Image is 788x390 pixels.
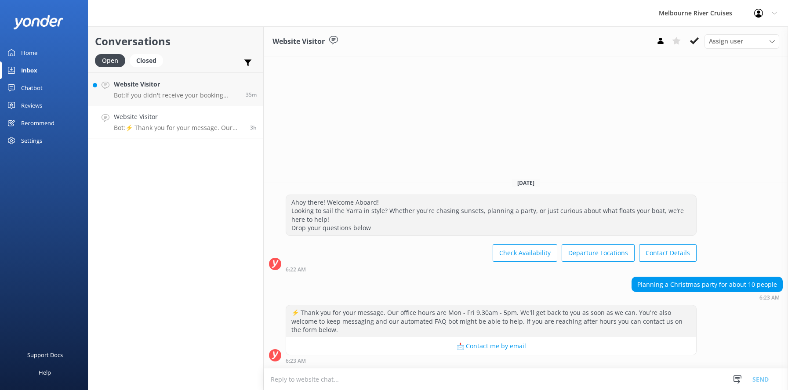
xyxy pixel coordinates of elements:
[250,124,257,131] span: Sep 10 2025 06:23am (UTC +10:00) Australia/Sydney
[272,36,325,47] h3: Website Visitor
[21,44,37,61] div: Home
[759,295,780,300] strong: 6:23 AM
[39,364,51,381] div: Help
[632,277,782,292] div: Planning a Christmas party for about 10 people
[246,91,257,98] span: Sep 10 2025 09:24am (UTC +10:00) Australia/Sydney
[286,267,306,272] strong: 6:22 AM
[114,112,243,122] h4: Website Visitor
[21,79,43,97] div: Chatbot
[286,357,697,364] div: Sep 10 2025 06:23am (UTC +10:00) Australia/Sydney
[639,244,697,262] button: Contact Details
[632,294,783,300] div: Sep 10 2025 06:23am (UTC +10:00) Australia/Sydney
[95,54,125,67] div: Open
[286,195,696,235] div: Ahoy there! Welcome Aboard! Looking to sail the Yarra in style? Whether you're chasing sunsets, p...
[114,124,243,132] p: Bot: ⚡ Thank you for your message. Our office hours are Mon - Fri 9.30am - 5pm. We'll get back to...
[286,305,696,337] div: ⚡ Thank you for your message. Our office hours are Mon - Fri 9.30am - 5pm. We'll get back to you ...
[130,55,167,65] a: Closed
[286,358,306,364] strong: 6:23 AM
[493,244,557,262] button: Check Availability
[114,91,239,99] p: Bot: If you didn't receive your booking confirmation, please contact the team at [EMAIL_ADDRESS][...
[130,54,163,67] div: Closed
[21,132,42,149] div: Settings
[562,244,635,262] button: Departure Locations
[88,105,263,138] a: Website VisitorBot:⚡ Thank you for your message. Our office hours are Mon - Fri 9.30am - 5pm. We'...
[512,179,540,187] span: [DATE]
[704,34,779,48] div: Assign User
[88,72,263,105] a: Website VisitorBot:If you didn't receive your booking confirmation, please contact the team at [E...
[286,337,696,355] button: 📩 Contact me by email
[95,33,257,50] h2: Conversations
[114,79,239,89] h4: Website Visitor
[21,61,37,79] div: Inbox
[95,55,130,65] a: Open
[21,114,54,132] div: Recommend
[27,346,63,364] div: Support Docs
[13,15,64,29] img: yonder-white-logo.png
[286,266,697,272] div: Sep 10 2025 06:22am (UTC +10:00) Australia/Sydney
[709,36,743,46] span: Assign user
[21,97,42,114] div: Reviews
